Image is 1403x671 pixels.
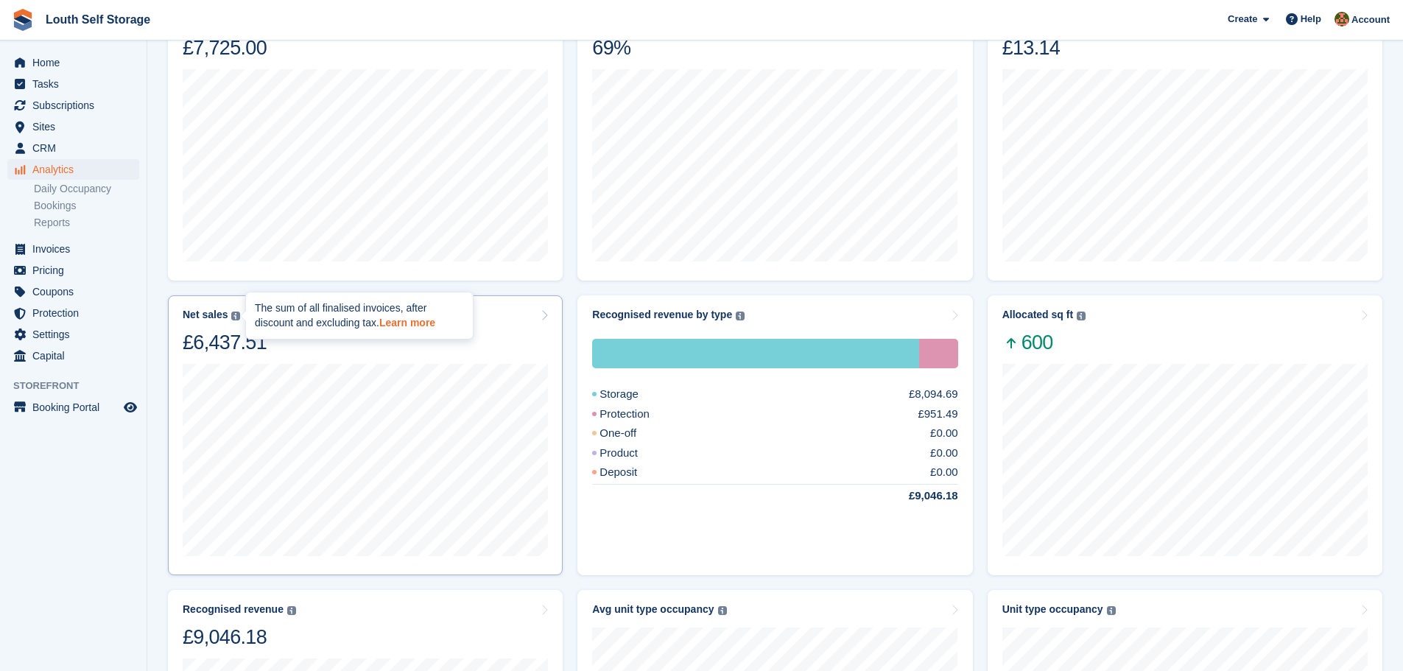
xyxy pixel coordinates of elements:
[909,386,958,403] div: £8,094.69
[32,95,121,116] span: Subscriptions
[919,339,957,368] div: Protection
[32,116,121,137] span: Sites
[1107,606,1116,615] img: icon-info-grey-7440780725fd019a000dd9b08b2336e03edf1995a4989e88bcd33f0948082b44.svg
[7,324,139,345] a: menu
[7,239,139,259] a: menu
[32,397,121,418] span: Booking Portal
[32,260,121,281] span: Pricing
[32,324,121,345] span: Settings
[592,309,732,321] div: Recognised revenue by type
[32,138,121,158] span: CRM
[34,199,139,213] a: Bookings
[592,406,685,423] div: Protection
[32,345,121,366] span: Capital
[1335,12,1349,27] img: Andy Smith
[1002,309,1073,321] div: Allocated sq ft
[1077,312,1086,320] img: icon-info-grey-7440780725fd019a000dd9b08b2336e03edf1995a4989e88bcd33f0948082b44.svg
[7,159,139,180] a: menu
[7,281,139,302] a: menu
[255,301,464,330] div: The sum of all finalised invoices, after discount and excluding tax.
[7,260,139,281] a: menu
[32,239,121,259] span: Invoices
[32,74,121,94] span: Tasks
[1301,12,1321,27] span: Help
[1002,603,1103,616] div: Unit type occupancy
[34,182,139,196] a: Daily Occupancy
[231,312,240,320] img: icon-info-grey-7440780725fd019a000dd9b08b2336e03edf1995a4989e88bcd33f0948082b44.svg
[32,159,121,180] span: Analytics
[7,95,139,116] a: menu
[930,464,958,481] div: £0.00
[873,488,958,505] div: £9,046.18
[183,330,267,355] div: £6,437.51
[736,312,745,320] img: icon-info-grey-7440780725fd019a000dd9b08b2336e03edf1995a4989e88bcd33f0948082b44.svg
[592,35,660,60] div: 69%
[287,606,296,615] img: icon-info-grey-7440780725fd019a000dd9b08b2336e03edf1995a4989e88bcd33f0948082b44.svg
[930,425,958,442] div: £0.00
[592,425,672,442] div: One-off
[183,309,228,321] div: Net sales
[1228,12,1257,27] span: Create
[592,386,674,403] div: Storage
[1002,35,1080,60] div: £13.14
[930,445,958,462] div: £0.00
[7,345,139,366] a: menu
[7,303,139,323] a: menu
[32,303,121,323] span: Protection
[1351,13,1390,27] span: Account
[34,216,139,230] a: Reports
[12,9,34,31] img: stora-icon-8386f47178a22dfd0bd8f6a31ec36ba5ce8667c1dd55bd0f319d3a0aa187defe.svg
[122,398,139,416] a: Preview store
[592,339,919,368] div: Storage
[1002,330,1086,355] span: 600
[40,7,156,32] a: Louth Self Storage
[32,52,121,73] span: Home
[7,116,139,137] a: menu
[183,35,267,60] div: £7,725.00
[7,74,139,94] a: menu
[7,52,139,73] a: menu
[7,397,139,418] a: menu
[918,406,957,423] div: £951.49
[183,625,296,650] div: £9,046.18
[13,379,147,393] span: Storefront
[379,311,435,329] a: Learn more
[183,603,284,616] div: Recognised revenue
[718,606,727,615] img: icon-info-grey-7440780725fd019a000dd9b08b2336e03edf1995a4989e88bcd33f0948082b44.svg
[7,138,139,158] a: menu
[32,281,121,302] span: Coupons
[592,464,672,481] div: Deposit
[592,445,673,462] div: Product
[592,603,714,616] div: Avg unit type occupancy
